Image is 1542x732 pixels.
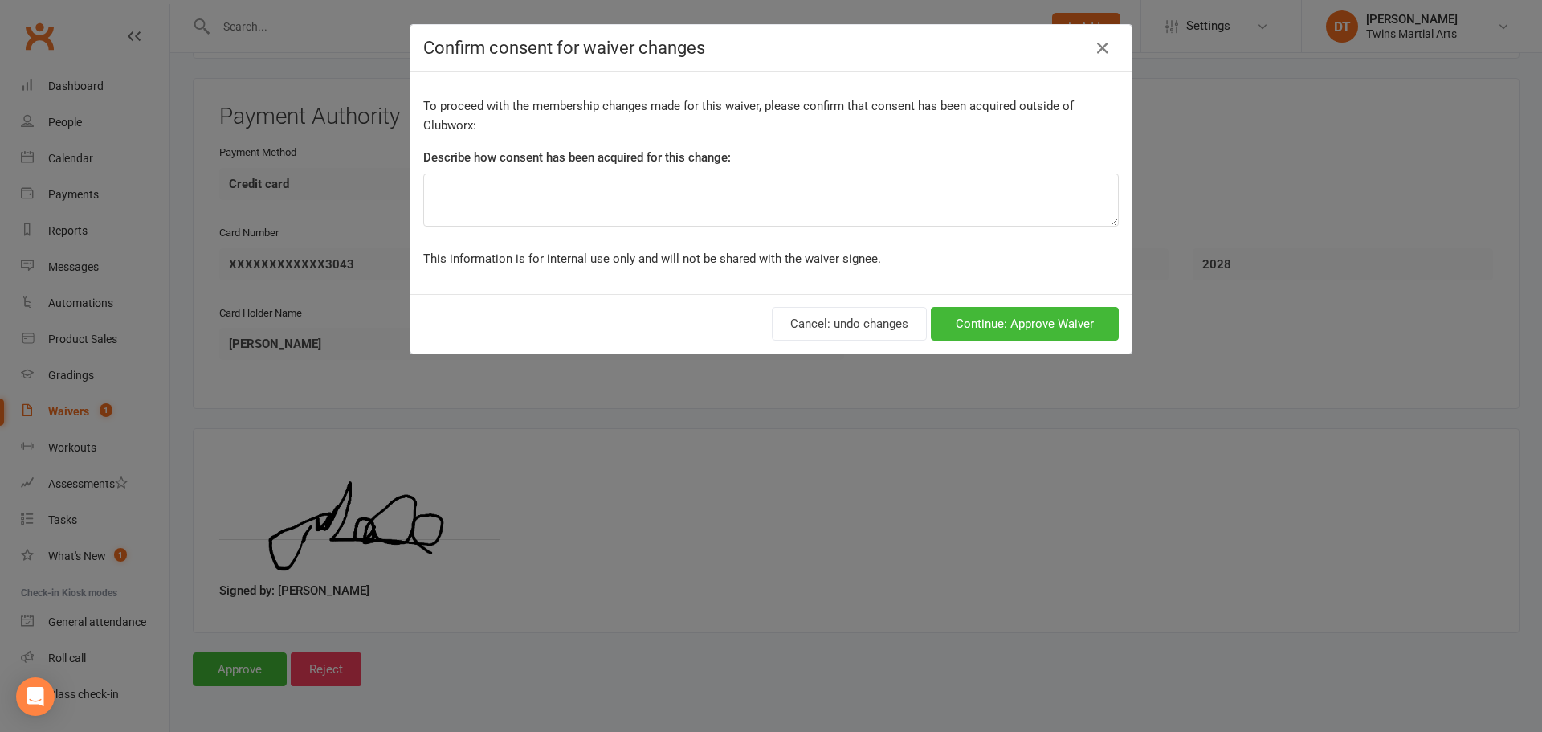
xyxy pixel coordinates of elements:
button: Continue: Approve Waiver [931,307,1119,341]
button: Cancel: undo changes [772,307,927,341]
label: Describe how consent has been acquired for this change: [423,148,731,167]
button: Close [1090,35,1116,61]
p: To proceed with the membership changes made for this waiver, please confirm that consent has been... [423,96,1119,135]
span: Confirm consent for waiver changes [423,38,705,58]
div: Open Intercom Messenger [16,677,55,716]
p: This information is for internal use only and will not be shared with the waiver signee. [423,249,1119,268]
